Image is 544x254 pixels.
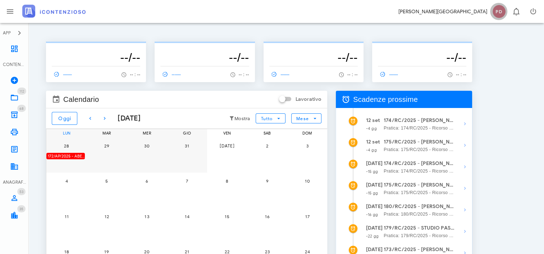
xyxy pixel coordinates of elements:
[458,181,472,196] button: Mostra dettagli
[3,61,26,68] div: CONTENZIOSO
[160,69,184,79] a: ------
[17,88,26,95] span: Distintivo
[180,174,194,188] button: 7
[19,106,24,111] span: 68
[384,246,454,254] strong: 173/RC/2025 - [PERSON_NAME] - Invio Memorie per Udienza
[140,178,154,184] span: 6
[100,143,114,149] span: 29
[160,71,181,77] span: ------
[17,105,26,112] span: Distintivo
[269,44,358,50] p: --------------
[220,138,234,153] button: [DATE]
[347,72,358,77] span: -- : --
[220,178,234,184] span: 8
[366,126,377,131] small: -4 gg
[353,94,418,105] span: Scadenze prossime
[180,214,194,219] span: 14
[140,138,154,153] button: 30
[52,50,140,65] h3: --/--
[260,214,274,219] span: 16
[3,179,26,185] div: ANAGRAFICA
[260,178,274,184] span: 9
[63,94,99,105] span: Calendario
[220,174,234,188] button: 8
[300,214,315,219] span: 17
[160,50,249,65] h3: --/--
[130,72,140,77] span: -- : --
[384,160,454,168] strong: 174/RC/2025 - [PERSON_NAME] 1 S.R.L. - Presentarsi in [GEOGRAPHIC_DATA]
[384,203,454,211] strong: 180/RC/2025 - [PERSON_NAME] - Deposita la Costituzione in [GEOGRAPHIC_DATA]
[59,138,74,153] button: 28
[458,160,472,174] button: Mostra dettagli
[366,190,378,196] small: -15 gg
[507,3,525,20] button: Distintivo
[384,224,454,232] strong: 179/RC/2025 - STUDIO PASTORI COMMERCIALISTI ASSOCIATI - Deposita la Costituzione in [GEOGRAPHIC_D...
[220,214,234,219] span: 15
[398,8,487,15] div: [PERSON_NAME][GEOGRAPHIC_DATA]
[140,209,154,224] button: 13
[180,178,194,184] span: 7
[261,116,273,121] span: Tutto
[19,189,23,194] span: 53
[300,138,315,153] button: 3
[458,138,472,152] button: Mostra dettagli
[291,113,321,123] button: Mese
[366,234,379,239] small: -22 gg
[100,214,114,219] span: 12
[19,207,23,211] span: 35
[366,212,378,217] small: -16 gg
[17,188,26,195] span: Distintivo
[384,138,454,146] strong: 175/RC/2025 - [PERSON_NAME] 1 S.R.L. - Invio Memorie per Udienza
[384,117,454,124] strong: 174/RC/2025 - [PERSON_NAME] 1 S.R.L. - Invio Memorie per Udienza
[52,71,73,77] span: ------
[234,116,250,122] small: Mostra
[378,44,466,50] p: --------------
[269,69,293,79] a: ------
[112,113,141,124] div: [DATE]
[384,124,454,132] span: Pratica: 174/RC/2025 - Ricorso contro Direzione Provinciale di Pavia - Ufficio Controlli (Udienza)
[140,143,154,149] span: 30
[59,178,74,184] span: 4
[140,174,154,188] button: 6
[256,113,285,123] button: Tutto
[46,129,87,137] div: lun
[493,5,506,18] span: PD
[87,129,127,137] div: mar
[366,160,383,166] strong: [DATE]
[180,143,194,149] span: 31
[287,129,328,137] div: dom
[366,169,378,174] small: -15 gg
[180,138,194,153] button: 31
[296,116,308,121] span: Mese
[19,89,24,94] span: 112
[260,174,274,188] button: 9
[207,129,247,137] div: ven
[300,178,315,184] span: 10
[458,117,472,131] button: Mostra dettagli
[167,129,207,137] div: gio
[384,181,454,189] strong: 175/RC/2025 - [PERSON_NAME] 1 S.R.L. - Presentarsi in [GEOGRAPHIC_DATA]
[59,143,74,149] span: 28
[366,139,380,145] strong: 12 set
[220,209,234,224] button: 15
[100,174,114,188] button: 5
[384,168,454,175] span: Pratica: 174/RC/2025 - Ricorso contro Direzione Provinciale di Pavia - Ufficio Controlli (Udienza)
[366,182,383,188] strong: [DATE]
[269,50,358,65] h3: --/--
[296,96,321,103] label: Lavorativo
[100,209,114,224] button: 12
[59,209,74,224] button: 11
[456,72,466,77] span: -- : --
[378,71,399,77] span: ------
[366,147,377,152] small: -4 gg
[458,224,472,239] button: Mostra dettagli
[300,174,315,188] button: 10
[140,214,154,219] span: 13
[366,203,383,210] strong: [DATE]
[366,117,380,123] strong: 12 set
[160,44,249,50] p: --------------
[22,5,86,18] img: logo-text-2x.png
[239,72,249,77] span: -- : --
[269,71,290,77] span: ------
[52,44,140,50] p: --------------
